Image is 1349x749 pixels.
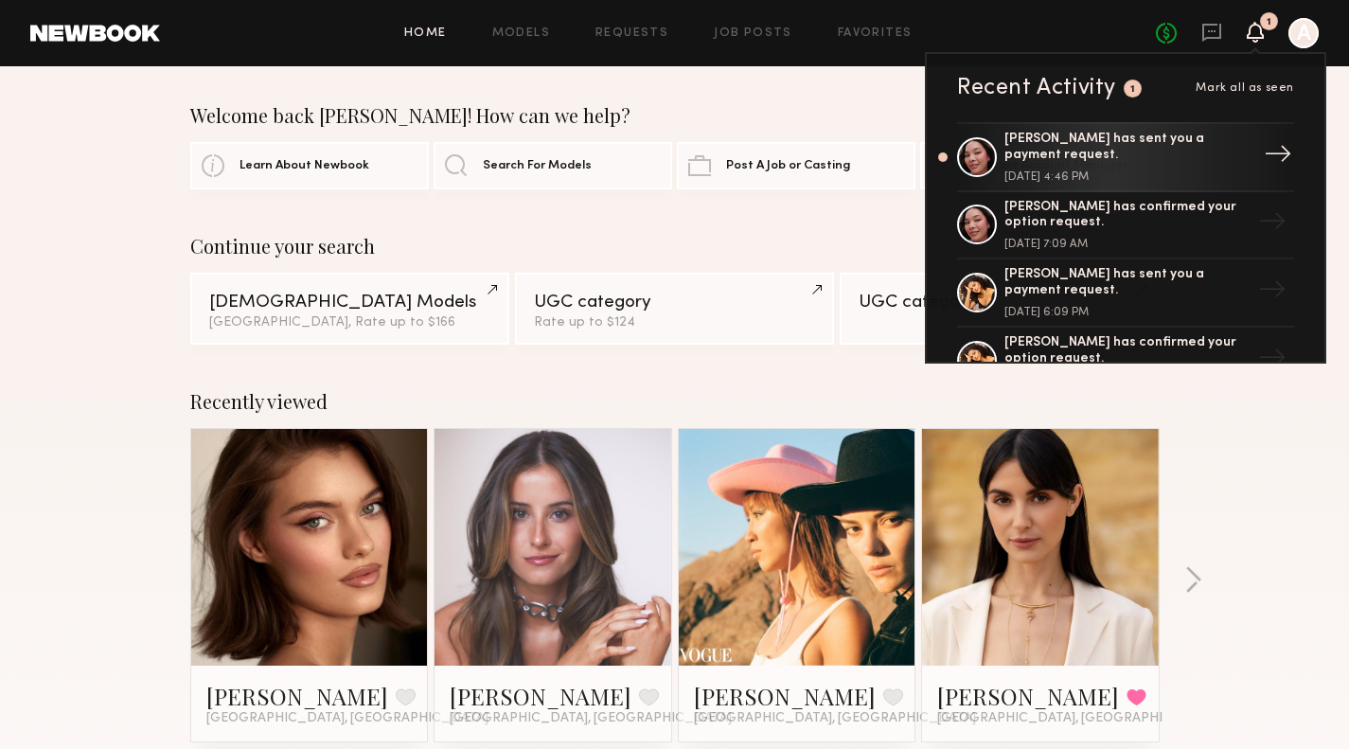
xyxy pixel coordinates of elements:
div: Recent Activity [957,77,1116,99]
div: [PERSON_NAME] has sent you a payment request. [1004,267,1251,299]
div: [DATE] 4:46 PM [1004,171,1251,183]
a: [PERSON_NAME] [694,681,876,711]
a: [PERSON_NAME] has confirmed your option request.[DATE] 7:09 AM→ [957,192,1294,260]
a: Contact Account Manager [920,142,1159,189]
a: Learn About Newbook [190,142,429,189]
span: Search For Models [483,160,592,172]
span: [GEOGRAPHIC_DATA], [GEOGRAPHIC_DATA] [937,711,1219,726]
div: Welcome back [PERSON_NAME]! How can we help? [190,104,1160,127]
div: → [1251,268,1294,317]
div: Rate up to $124 [534,316,815,330]
a: Job Posts [714,27,792,40]
a: [PERSON_NAME] [206,681,388,711]
a: [PERSON_NAME] has sent you a payment request.[DATE] 4:46 PM→ [957,122,1294,192]
a: Post A Job or Casting [677,142,915,189]
div: [DEMOGRAPHIC_DATA] Models [209,294,490,312]
div: → [1251,336,1294,385]
a: UGC categoryRate up to $124 [515,273,834,345]
a: [DEMOGRAPHIC_DATA] Models[GEOGRAPHIC_DATA], Rate up to $166 [190,273,509,345]
div: [DATE] 6:09 PM [1004,307,1251,318]
a: [PERSON_NAME] [450,681,631,711]
div: UGC category [534,294,815,312]
div: Recently viewed [190,390,1160,413]
a: Home [404,27,447,40]
span: Learn About Newbook [240,160,369,172]
span: [GEOGRAPHIC_DATA], [GEOGRAPHIC_DATA] [206,711,488,726]
a: A [1288,18,1319,48]
div: UGC category [859,294,1140,312]
div: [PERSON_NAME] has confirmed your option request. [1004,200,1251,232]
div: 1 [1267,17,1271,27]
span: Post A Job or Casting [726,160,850,172]
span: [GEOGRAPHIC_DATA], [GEOGRAPHIC_DATA] [450,711,732,726]
a: Requests [595,27,668,40]
a: [PERSON_NAME] has confirmed your option request.→ [957,328,1294,396]
div: → [1256,133,1300,182]
a: [PERSON_NAME] [937,681,1119,711]
div: [PERSON_NAME] has confirmed your option request. [1004,335,1251,367]
div: [PERSON_NAME] has sent you a payment request. [1004,132,1251,164]
a: Favorites [838,27,913,40]
div: [DATE] 7:09 AM [1004,239,1251,250]
span: [GEOGRAPHIC_DATA], [GEOGRAPHIC_DATA] [694,711,976,726]
a: Models [492,27,550,40]
span: Mark all as seen [1196,82,1294,94]
a: UGC category [840,273,1159,345]
div: 1 [1130,84,1136,95]
a: [PERSON_NAME] has sent you a payment request.[DATE] 6:09 PM→ [957,259,1294,328]
div: [GEOGRAPHIC_DATA], Rate up to $166 [209,316,490,330]
a: Search For Models [434,142,672,189]
div: Continue your search [190,235,1160,258]
div: → [1251,200,1294,249]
